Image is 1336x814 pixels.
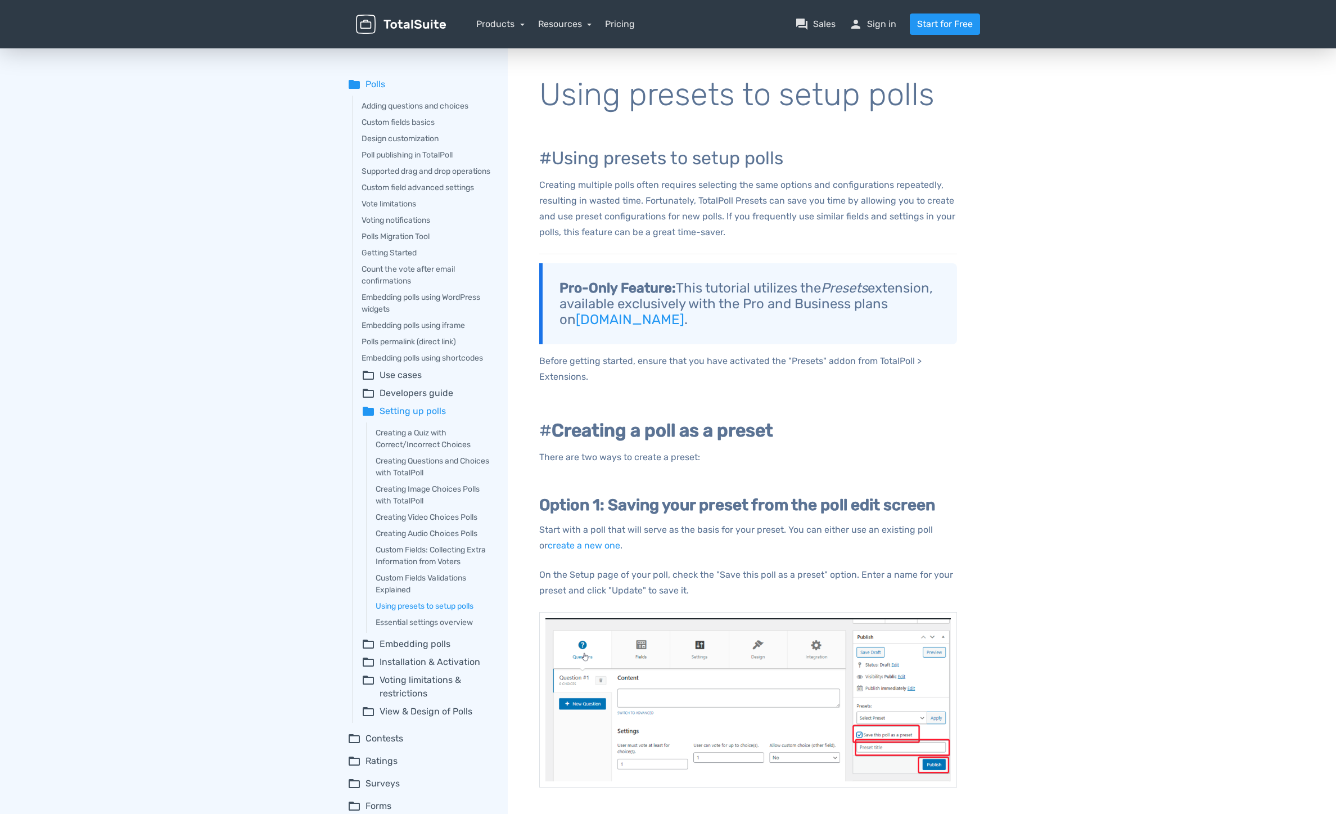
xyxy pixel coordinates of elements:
h1: Using presets to setup polls [539,78,957,113]
a: Start for Free [910,14,980,35]
p: Start with a poll that will serve as the basis for your preset. You can either use an existing po... [539,522,957,554]
span: folder_open [347,777,361,790]
a: [DOMAIN_NAME] [576,312,684,327]
span: folder_open [347,732,361,745]
a: Getting Started [362,247,492,259]
a: Voting notifications [362,214,492,226]
span: folder_open [347,754,361,768]
a: Using presets to setup polls [376,600,492,612]
span: folder_open [362,705,375,718]
p: This tutorial utilizes the extension, available exclusively with the Pro and Business plans on . [559,280,940,327]
a: Vote limitations [362,198,492,210]
summary: folder_openInstallation & Activation [362,655,492,669]
span: folder_open [362,673,375,700]
summary: folder_openRatings [347,754,492,768]
summary: folder_openForms [347,799,492,813]
span: question_answer [795,17,809,31]
a: personSign in [849,17,896,31]
img: TotalSuite for WordPress [356,15,446,34]
a: Design customization [362,133,492,145]
p: Before getting started, ensure that you have activated the "Presets" addon from TotalPoll > Exten... [539,353,957,385]
summary: folder_openEmbedding polls [362,637,492,651]
a: Embedding polls using WordPress widgets [362,291,492,315]
a: Resources [538,19,592,29]
a: question_answerSales [795,17,836,31]
a: Custom field advanced settings [362,182,492,194]
a: Embedding polls using iframe [362,320,492,331]
a: Essential settings overview [376,617,492,628]
span: folder_open [362,637,375,651]
h2: # [539,421,957,440]
a: Supported drag and drop operations [362,165,492,177]
a: Custom Fields Validations Explained [376,572,492,596]
a: Creating Image Choices Polls with TotalPoll [376,483,492,507]
i: Presets [821,280,868,296]
a: Custom fields basics [362,116,492,128]
summary: folder_openDevelopers guide [362,386,492,400]
a: Embedding polls using shortcodes [362,352,492,364]
a: Creating Audio Choices Polls [376,528,492,539]
summary: folderPolls [347,78,492,91]
span: folder [362,404,375,418]
b: Creating a poll as a preset [552,420,773,441]
a: Custom Fields: Collecting Extra Information from Voters [376,544,492,568]
a: Creating a Quiz with Correct/Incorrect Choices [376,427,492,451]
a: Creating Questions and Choices with TotalPoll [376,455,492,479]
summary: folder_openVoting limitations & restrictions [362,673,492,700]
span: folder_open [362,386,375,400]
p: On the Setup page of your poll, check the "Save this poll as a preset" option. Enter a name for y... [539,567,957,599]
span: folder_open [362,368,375,382]
summary: folder_openContests [347,732,492,745]
h2: #Using presets to setup polls [539,149,957,168]
b: Option 1: Saving your preset from the poll edit screen [539,496,935,514]
span: folder_open [362,655,375,669]
summary: folder_openSurveys [347,777,492,790]
span: folder_open [347,799,361,813]
p: Creating multiple polls often requires selecting the same options and configurations repeatedly, ... [539,177,957,240]
a: Products [476,19,525,29]
summary: folderSetting up polls [362,404,492,418]
a: Adding questions and choices [362,100,492,112]
a: Polls permalink (direct link) [362,336,492,348]
a: Poll publishing in TotalPoll [362,149,492,161]
a: create a new one [548,540,620,551]
a: Count the vote after email confirmations [362,263,492,287]
summary: folder_openView & Design of Polls [362,705,492,718]
a: Polls Migration Tool [362,231,492,242]
span: person [849,17,863,31]
summary: folder_openUse cases [362,368,492,382]
a: Pricing [605,17,635,31]
b: Pro-Only Feature: [559,280,676,296]
span: folder [347,78,361,91]
a: Creating Video Choices Polls [376,511,492,523]
p: There are two ways to create a preset: [539,449,957,465]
